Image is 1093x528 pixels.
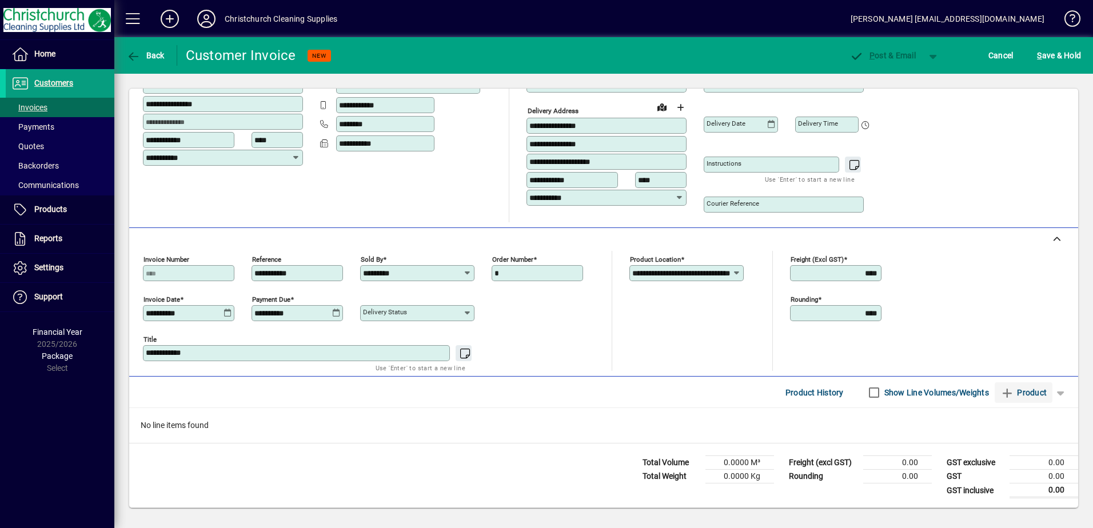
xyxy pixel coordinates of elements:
[986,45,1016,66] button: Cancel
[6,195,114,224] a: Products
[785,383,844,402] span: Product History
[34,49,55,58] span: Home
[783,456,863,470] td: Freight (excl GST)
[6,254,114,282] a: Settings
[781,382,848,403] button: Product History
[941,456,1010,470] td: GST exclusive
[863,456,932,470] td: 0.00
[34,78,73,87] span: Customers
[869,51,875,60] span: P
[783,470,863,483] td: Rounding
[34,205,67,214] span: Products
[707,199,759,207] mat-label: Courier Reference
[11,181,79,190] span: Communications
[34,234,62,243] span: Reports
[988,46,1014,65] span: Cancel
[6,98,114,117] a: Invoices
[851,10,1044,28] div: [PERSON_NAME] [EMAIL_ADDRESS][DOMAIN_NAME]
[6,117,114,137] a: Payments
[11,161,59,170] span: Backorders
[6,156,114,175] a: Backorders
[791,255,844,263] mat-label: Freight (excl GST)
[1037,46,1081,65] span: ave & Hold
[1010,456,1078,470] td: 0.00
[653,98,671,116] a: View on map
[143,255,189,263] mat-label: Invoice number
[143,295,180,303] mat-label: Invoice date
[863,470,932,483] td: 0.00
[637,456,705,470] td: Total Volume
[11,142,44,151] span: Quotes
[11,103,47,112] span: Invoices
[11,122,54,131] span: Payments
[363,308,407,316] mat-label: Delivery status
[995,382,1052,403] button: Product
[34,263,63,272] span: Settings
[765,173,855,186] mat-hint: Use 'Enter' to start a new line
[33,327,82,337] span: Financial Year
[844,45,922,66] button: Post & Email
[1034,45,1084,66] button: Save & Hold
[186,46,296,65] div: Customer Invoice
[941,483,1010,498] td: GST inclusive
[252,295,290,303] mat-label: Payment due
[188,9,225,29] button: Profile
[6,137,114,156] a: Quotes
[1010,483,1078,498] td: 0.00
[6,225,114,253] a: Reports
[637,470,705,483] td: Total Weight
[882,387,989,398] label: Show Line Volumes/Weights
[225,10,337,28] div: Christchurch Cleaning Supplies
[129,408,1078,443] div: No line items found
[849,51,916,60] span: ost & Email
[143,335,157,343] mat-label: Title
[1010,470,1078,483] td: 0.00
[361,255,383,263] mat-label: Sold by
[376,361,465,374] mat-hint: Use 'Enter' to start a new line
[671,98,689,117] button: Choose address
[126,51,165,60] span: Back
[312,52,326,59] span: NEW
[705,470,774,483] td: 0.0000 Kg
[1056,2,1079,39] a: Knowledge Base
[798,119,838,127] mat-label: Delivery time
[1037,51,1042,60] span: S
[492,255,533,263] mat-label: Order number
[6,40,114,69] a: Home
[6,175,114,195] a: Communications
[6,283,114,311] a: Support
[151,9,188,29] button: Add
[941,470,1010,483] td: GST
[252,255,281,263] mat-label: Reference
[34,292,63,301] span: Support
[123,45,167,66] button: Back
[1000,383,1047,402] span: Product
[42,351,73,361] span: Package
[705,456,774,470] td: 0.0000 M³
[707,119,745,127] mat-label: Delivery date
[114,45,177,66] app-page-header-button: Back
[707,159,741,167] mat-label: Instructions
[791,295,818,303] mat-label: Rounding
[630,255,681,263] mat-label: Product location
